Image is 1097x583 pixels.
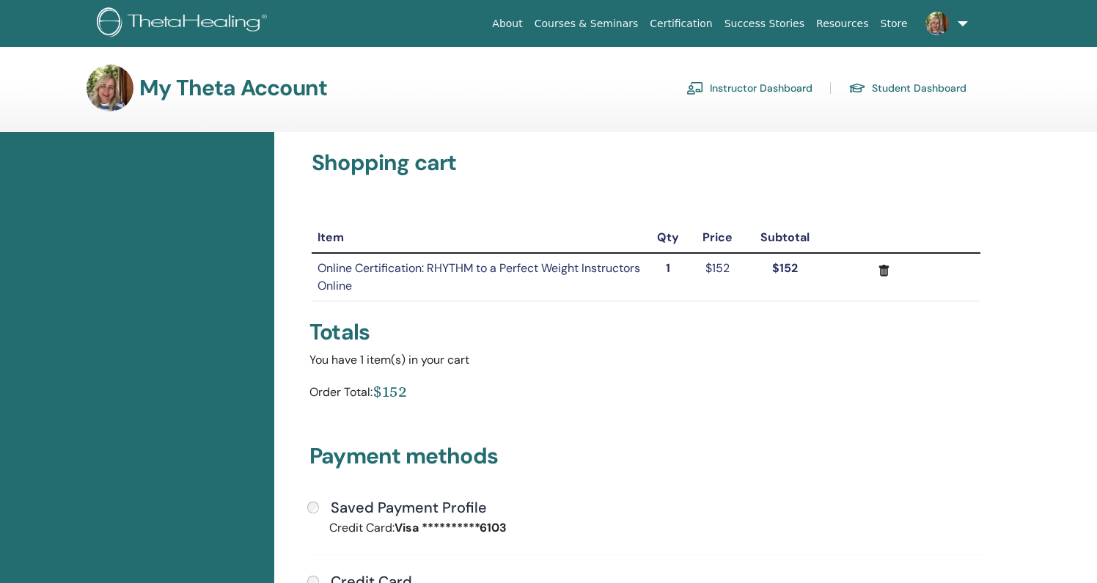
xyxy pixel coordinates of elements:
h3: Shopping cart [312,150,980,176]
td: $152 [690,253,745,301]
th: Item [312,223,646,253]
a: Student Dashboard [848,76,966,100]
td: Online Certification: RHYTHM to a Perfect Weight Instructors Online [312,253,646,301]
a: Courses & Seminars [529,10,645,37]
h3: Payment methods [309,443,983,475]
img: default.jpg [87,65,133,111]
strong: 1 [666,260,670,276]
th: Price [690,223,745,253]
a: Success Stories [719,10,810,37]
a: Store [875,10,914,37]
a: Resources [810,10,875,37]
img: default.jpg [925,12,949,35]
div: Order Total: [309,381,373,408]
div: $152 [373,381,407,402]
h4: Saved Payment Profile [331,499,487,516]
th: Qty [646,223,690,253]
th: Subtotal [745,223,825,253]
img: chalkboard-teacher.svg [686,81,704,95]
strong: $152 [772,260,798,276]
h3: My Theta Account [139,75,327,101]
img: graduation-cap.svg [848,82,866,95]
a: Certification [644,10,718,37]
div: Credit Card: [318,519,646,537]
div: Totals [309,319,983,345]
div: You have 1 item(s) in your cart [309,351,983,369]
a: About [486,10,528,37]
a: Instructor Dashboard [686,76,812,100]
img: logo.png [97,7,272,40]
